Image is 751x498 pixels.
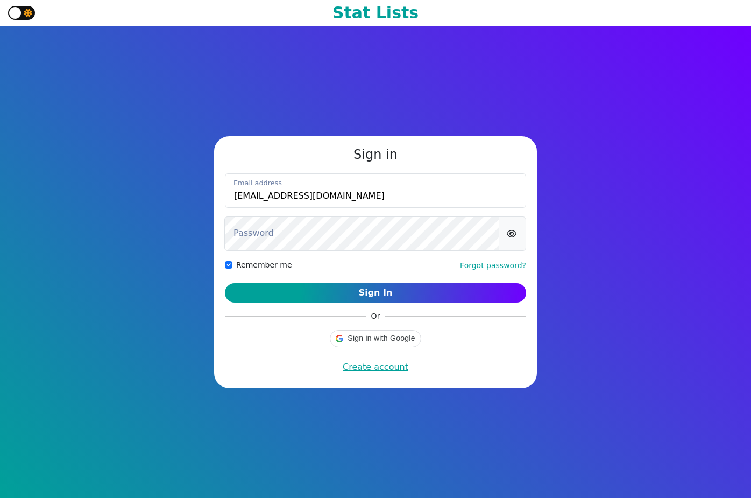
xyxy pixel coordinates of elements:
span: Sign in with Google [348,333,415,344]
a: Create account [343,362,408,372]
span: Or [366,311,386,322]
button: Sign In [225,283,526,303]
h3: Sign in [225,147,526,163]
a: Forgot password? [460,261,526,270]
label: Remember me [236,259,292,271]
div: Sign in with Google [330,330,421,347]
h1: Stat Lists [332,3,419,23]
